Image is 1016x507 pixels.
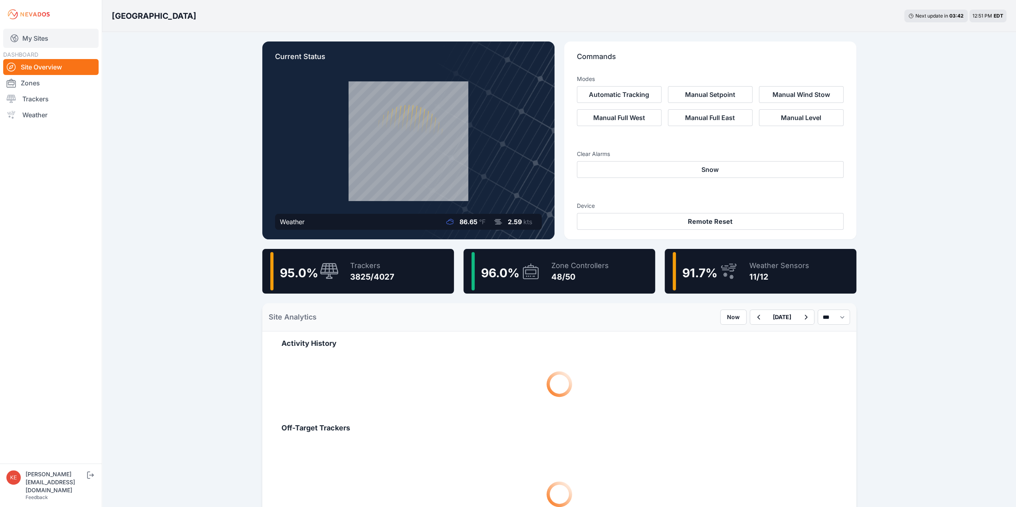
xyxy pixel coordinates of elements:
[551,260,609,271] div: Zone Controllers
[350,271,394,282] div: 3825/4027
[749,260,809,271] div: Weather Sensors
[463,249,655,294] a: 96.0%Zone Controllers48/50
[112,6,196,26] nav: Breadcrumb
[280,217,305,227] div: Weather
[481,266,519,280] span: 96.0 %
[668,109,753,126] button: Manual Full East
[551,271,609,282] div: 48/50
[508,218,522,226] span: 2.59
[577,51,844,69] p: Commands
[577,75,595,83] h3: Modes
[26,494,48,500] a: Feedback
[350,260,394,271] div: Trackers
[720,310,747,325] button: Now
[577,161,844,178] button: Snow
[3,107,99,123] a: Weather
[949,13,964,19] div: 03 : 42
[759,109,844,126] button: Manual Level
[759,86,844,103] button: Manual Wind Stow
[749,271,809,282] div: 11/12
[269,312,317,323] h2: Site Analytics
[915,13,948,19] span: Next update in
[994,13,1003,19] span: EDT
[459,218,477,226] span: 86.65
[280,266,318,280] span: 95.0 %
[668,86,753,103] button: Manual Setpoint
[577,150,844,158] h3: Clear Alarms
[3,91,99,107] a: Trackers
[523,218,532,226] span: kts
[3,29,99,48] a: My Sites
[3,59,99,75] a: Site Overview
[275,51,542,69] p: Current Status
[3,75,99,91] a: Zones
[665,249,856,294] a: 91.7%Weather Sensors11/12
[972,13,992,19] span: 12:51 PM
[281,338,837,349] h2: Activity History
[479,218,485,226] span: °F
[6,8,51,21] img: Nevados
[577,86,661,103] button: Automatic Tracking
[577,109,661,126] button: Manual Full West
[577,202,844,210] h3: Device
[262,249,454,294] a: 95.0%Trackers3825/4027
[577,213,844,230] button: Remote Reset
[281,422,837,434] h2: Off-Target Trackers
[3,51,38,58] span: DASHBOARD
[6,470,21,485] img: kevin.west@nevados.solar
[766,310,798,324] button: [DATE]
[682,266,717,280] span: 91.7 %
[26,470,85,494] div: [PERSON_NAME][EMAIL_ADDRESS][DOMAIN_NAME]
[112,10,196,22] h3: [GEOGRAPHIC_DATA]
